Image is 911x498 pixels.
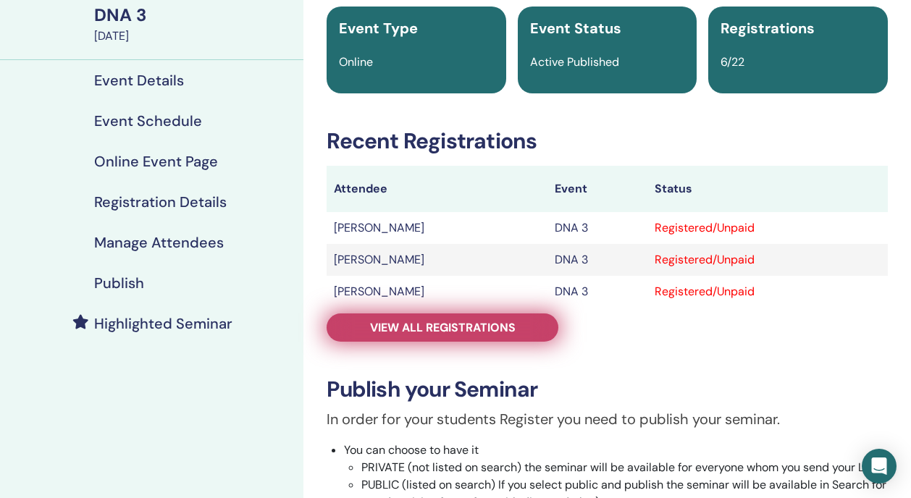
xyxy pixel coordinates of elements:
h4: Event Details [94,72,184,89]
h4: Manage Attendees [94,234,224,251]
td: [PERSON_NAME] [327,276,547,308]
span: Active Published [530,54,619,69]
div: [DATE] [94,28,295,45]
li: PRIVATE (not listed on search) the seminar will be available for everyone whom you send your Link. [361,459,888,476]
div: Registered/Unpaid [655,251,881,269]
h4: Online Event Page [94,153,218,170]
div: Open Intercom Messenger [862,449,897,484]
th: Event [547,166,648,212]
h4: Event Schedule [94,112,202,130]
a: View all registrations [327,313,558,342]
span: View all registrations [370,320,516,335]
td: [PERSON_NAME] [327,244,547,276]
td: DNA 3 [547,212,648,244]
span: 6/22 [721,54,744,69]
td: DNA 3 [547,276,648,308]
h3: Publish your Seminar [327,376,888,402]
div: DNA 3 [94,3,295,28]
span: Online [339,54,373,69]
td: [PERSON_NAME] [327,212,547,244]
div: Registered/Unpaid [655,283,881,300]
td: DNA 3 [547,244,648,276]
h4: Registration Details [94,193,227,211]
div: Registered/Unpaid [655,219,881,237]
th: Attendee [327,166,547,212]
p: In order for your students Register you need to publish your seminar. [327,408,888,430]
h4: Publish [94,274,144,292]
th: Status [647,166,888,212]
h3: Recent Registrations [327,128,888,154]
span: Registrations [721,19,815,38]
a: DNA 3[DATE] [85,3,303,45]
span: Event Status [530,19,621,38]
h4: Highlighted Seminar [94,315,232,332]
span: Event Type [339,19,418,38]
